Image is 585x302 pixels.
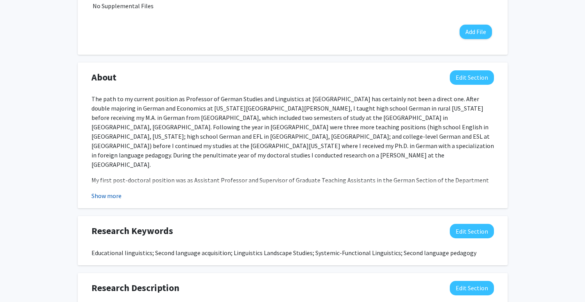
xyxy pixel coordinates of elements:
span: About [91,70,116,84]
button: Edit About [450,70,494,85]
iframe: Chat [6,267,33,296]
span: Research Description [91,281,179,295]
span: My first post-doctoral position was as Assistant Professor and Supervisor of Graduate Teaching As... [91,176,489,212]
div: Educational linguistics; Second language acquisition; Linguistics Landscape Studies; Systemic-Fun... [91,248,494,257]
button: Edit Research Keywords [450,224,494,238]
button: Edit Research Description [450,281,494,295]
button: Add File [460,25,492,39]
button: Show more [91,191,122,200]
span: The path to my current position as Professor of German Studies and Linguistics at [GEOGRAPHIC_DAT... [91,95,494,168]
div: No Supplemental Files [93,1,493,11]
span: Research Keywords [91,224,173,238]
